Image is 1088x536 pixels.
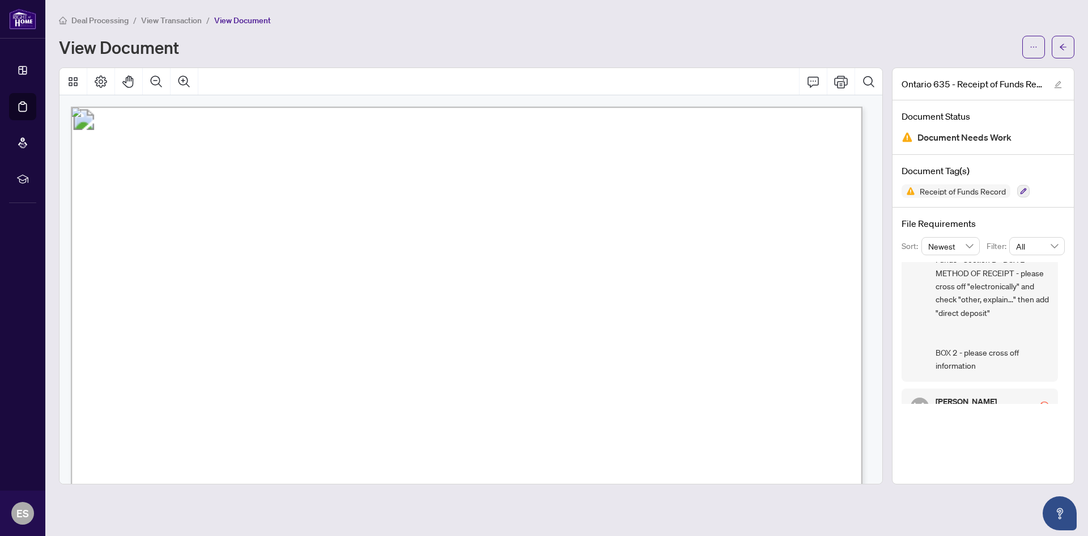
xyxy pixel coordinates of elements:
p: Sort: [902,240,921,252]
p: Filter: [987,240,1009,252]
span: COMPLIANCE - Receipt of Funds - Section B - BOX 1 METHOD OF RECEIPT - please cross off "electroni... [936,240,1049,373]
span: ES [16,505,29,521]
span: arrow-left [1059,43,1067,51]
span: stop [1040,402,1049,411]
img: logo [9,9,36,29]
span: Newest [928,238,974,255]
img: Document Status [902,132,913,143]
span: View Transaction [141,15,202,26]
span: home [59,16,67,24]
span: Document Needs Work [917,130,1011,145]
span: Deal Processing [71,15,129,26]
span: All [1016,238,1058,255]
h5: [PERSON_NAME] [936,398,997,406]
h1: View Document [59,38,179,56]
button: Open asap [1043,496,1077,530]
h4: Document Tag(s) [902,164,1065,178]
h4: Document Status [902,109,1065,123]
li: / [133,14,137,27]
span: LA [913,398,926,414]
span: Ontario 635 - Receipt of Funds Record 5.pdf [902,77,1043,91]
span: edit [1054,81,1062,88]
span: Receipt of Funds Record [915,187,1010,195]
img: Status Icon [902,184,915,198]
li: / [206,14,210,27]
span: ellipsis [1030,43,1038,51]
span: View Document [214,15,271,26]
h4: File Requirements [902,217,1065,230]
